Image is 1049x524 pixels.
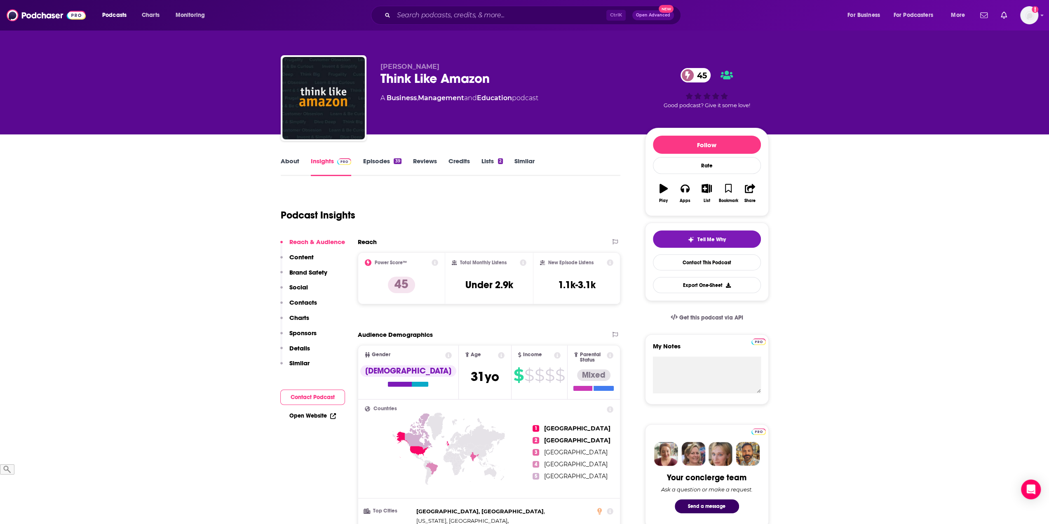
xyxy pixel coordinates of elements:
[7,7,86,23] a: Podchaser - Follow, Share and Rate Podcasts
[471,352,481,357] span: Age
[945,9,975,22] button: open menu
[664,308,750,328] a: Get this podcast via API
[654,442,678,466] img: Sydney Profile
[280,268,327,284] button: Brand Safety
[894,9,933,21] span: For Podcasters
[535,369,544,382] span: $
[380,93,538,103] div: A podcast
[653,136,761,154] button: Follow
[888,9,945,22] button: open menu
[842,9,890,22] button: open menu
[387,94,417,102] a: Business
[533,425,539,432] span: 1
[380,63,439,70] span: [PERSON_NAME]
[545,369,554,382] span: $
[951,9,965,21] span: More
[659,198,668,203] div: Play
[847,9,880,21] span: For Business
[739,179,760,208] button: Share
[281,157,299,176] a: About
[416,517,507,524] span: [US_STATE], [GEOGRAPHIC_DATA]
[289,268,327,276] p: Brand Safety
[744,198,756,203] div: Share
[696,179,717,208] button: List
[718,179,739,208] button: Bookmark
[548,260,594,266] h2: New Episode Listens
[282,57,365,139] img: Think Like Amazon
[280,238,345,253] button: Reach & Audience
[1020,6,1038,24] img: User Profile
[544,461,607,468] span: [GEOGRAPHIC_DATA]
[555,369,565,382] span: $
[416,508,544,515] span: [GEOGRAPHIC_DATA], [GEOGRAPHIC_DATA]
[375,260,407,266] h2: Power Score™
[544,425,610,432] span: [GEOGRAPHIC_DATA]
[533,437,539,444] span: 2
[464,94,477,102] span: and
[358,331,433,338] h2: Audience Demographics
[280,390,345,405] button: Contact Podcast
[697,236,726,243] span: Tell Me Why
[176,9,205,21] span: Monitoring
[142,9,160,21] span: Charts
[280,329,317,344] button: Sponsors
[514,369,523,382] span: $
[636,13,670,17] span: Open Advanced
[751,337,766,345] a: Pro website
[289,412,336,419] a: Open Website
[709,442,732,466] img: Jules Profile
[653,230,761,248] button: tell me why sparkleTell Me Why
[606,10,626,21] span: Ctrl K
[544,449,607,456] span: [GEOGRAPHIC_DATA]
[653,179,674,208] button: Play
[102,9,127,21] span: Podcasts
[751,428,766,435] img: Podchaser Pro
[751,427,766,435] a: Pro website
[645,63,769,114] div: 45Good podcast? Give it some love!
[659,5,674,13] span: New
[674,179,696,208] button: Apps
[1020,6,1038,24] span: Logged in as mmjamo
[413,157,437,176] a: Reviews
[280,344,310,360] button: Details
[997,8,1010,22] a: Show notifications dropdown
[523,352,542,357] span: Income
[416,507,545,516] span: ,
[289,329,317,337] p: Sponsors
[289,283,308,291] p: Social
[736,442,760,466] img: Jon Profile
[577,369,610,381] div: Mixed
[394,158,401,164] div: 39
[281,209,355,221] h1: Podcast Insights
[365,508,413,514] h3: Top Cities
[661,486,753,493] div: Ask a question or make a request.
[580,352,605,363] span: Parental Status
[481,157,503,176] a: Lists2
[632,10,674,20] button: Open AdvancedNew
[977,8,991,22] a: Show notifications dropdown
[337,158,352,165] img: Podchaser Pro
[558,279,596,291] h3: 1.1k-3.1k
[675,499,739,513] button: Send a message
[448,157,470,176] a: Credits
[1020,6,1038,24] button: Show profile menu
[689,68,711,82] span: 45
[664,102,750,108] span: Good podcast? Give it some love!
[524,369,534,382] span: $
[718,198,738,203] div: Bookmark
[544,437,610,444] span: [GEOGRAPHIC_DATA]
[358,238,377,246] h2: Reach
[289,253,314,261] p: Content
[289,238,345,246] p: Reach & Audience
[681,68,711,82] a: 45
[394,9,606,22] input: Search podcasts, credits, & more...
[1021,479,1041,499] div: Open Intercom Messenger
[280,253,314,268] button: Content
[679,314,743,321] span: Get this podcast via API
[418,94,464,102] a: Management
[417,94,418,102] span: ,
[653,157,761,174] div: Rate
[533,461,539,468] span: 4
[653,277,761,293] button: Export One-Sheet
